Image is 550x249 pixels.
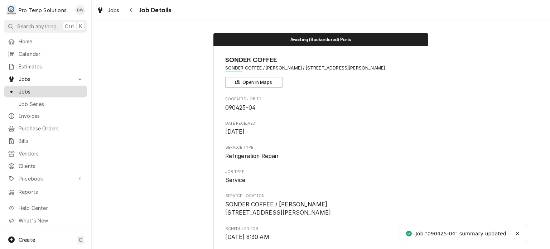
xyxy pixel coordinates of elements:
[225,96,417,112] div: Roopairs Job ID
[4,215,87,226] a: Go to What's New
[4,86,87,97] a: Jobs
[19,204,83,212] span: Help Center
[225,153,279,159] span: Refrigeration Repair
[4,48,87,60] a: Calendar
[213,33,428,46] div: Status
[225,193,417,199] span: Service Location
[19,162,83,170] span: Clients
[4,35,87,47] a: Home
[4,148,87,159] a: Vendors
[4,98,87,110] a: Job Series
[225,233,417,241] span: Scheduled For
[225,145,417,160] div: Service Type
[225,104,417,112] span: Roopairs Job ID
[19,6,67,14] div: Pro Temp Solutions
[19,237,35,243] span: Create
[4,61,87,72] a: Estimates
[17,23,57,30] span: Search anything
[19,150,83,157] span: Vendors
[225,234,269,240] span: [DATE] 8:30 AM
[225,55,417,88] div: Client Information
[75,5,85,15] div: Dana Williams's Avatar
[19,137,83,145] span: Bills
[225,104,256,111] span: 090425-04
[290,37,351,42] span: Awaiting (Backordered) Parts
[75,5,85,15] div: DW
[225,200,417,217] span: Service Location
[225,121,417,126] span: Date Received
[225,77,283,88] button: Open in Maps
[4,20,87,33] button: Search anythingCtrlK
[225,145,417,150] span: Service Type
[225,128,417,136] span: Date Received
[19,100,83,108] span: Job Series
[225,169,417,185] div: Job Type
[6,5,16,15] div: Pro Temp Solutions's Avatar
[225,176,417,185] span: Job Type
[4,186,87,198] a: Reports
[225,169,417,175] span: Job Type
[19,88,83,95] span: Jobs
[19,125,83,132] span: Purchase Orders
[416,230,507,238] div: Job "090425-04" summary updated
[94,4,122,16] a: Jobs
[19,75,73,83] span: Jobs
[225,65,417,71] span: Address
[225,226,417,232] span: Scheduled For
[225,121,417,136] div: Date Received
[137,5,172,15] span: Job Details
[4,135,87,147] a: Bills
[4,123,87,134] a: Purchase Orders
[225,226,417,241] div: Scheduled For
[19,188,83,196] span: Reports
[225,193,417,217] div: Service Location
[19,112,83,120] span: Invoices
[79,23,82,30] span: K
[4,160,87,172] a: Clients
[19,50,83,58] span: Calendar
[19,175,73,182] span: Pricebook
[225,152,417,161] span: Service Type
[4,173,87,185] a: Go to Pricebook
[19,217,83,224] span: What's New
[79,236,82,244] span: C
[225,177,246,183] span: Service
[107,6,120,14] span: Jobs
[19,38,83,45] span: Home
[225,201,331,216] span: SONDER COFFEE / [PERSON_NAME] [STREET_ADDRESS][PERSON_NAME]
[6,5,16,15] div: P
[4,110,87,122] a: Invoices
[19,63,83,70] span: Estimates
[126,4,137,16] button: Navigate back
[65,23,74,30] span: Ctrl
[225,96,417,102] span: Roopairs Job ID
[4,73,87,85] a: Go to Jobs
[4,202,87,214] a: Go to Help Center
[225,55,417,65] span: Name
[225,128,245,135] span: [DATE]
